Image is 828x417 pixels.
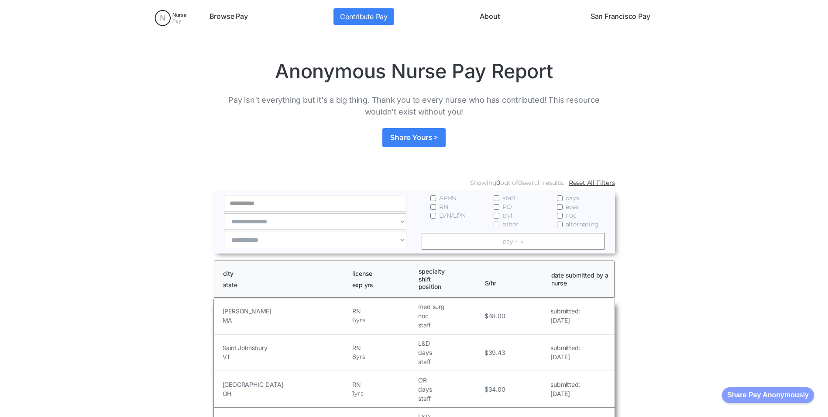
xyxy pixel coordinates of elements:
[439,211,466,220] span: LVN/LPN
[352,270,411,278] h1: license
[352,343,416,352] h5: RN
[213,59,615,83] h1: Anonymous Nurse Pay Report
[419,283,477,291] h1: position
[352,306,416,316] h5: RN
[223,389,350,398] h5: OH
[557,222,563,227] input: alternating
[484,385,488,394] h5: $
[566,202,579,211] span: eves
[566,194,579,202] span: days
[206,8,251,25] a: Browse Pay
[223,316,350,325] h5: MA
[213,176,615,254] form: Email Form
[213,94,615,118] p: Pay isn't everything but it's a big thing. Thank you to every nurse who has contributed! This res...
[488,311,505,320] h5: 48.00
[352,281,411,289] h1: exp yrs
[494,195,499,201] input: staff
[569,178,615,187] a: Reset All Filters
[587,8,654,25] a: San Francisco Pay
[352,389,354,398] h5: 1
[484,348,488,357] h5: $
[352,316,356,325] h5: 6
[439,194,457,202] span: APRN
[418,375,482,385] h5: OR
[418,348,482,357] h5: days
[566,220,599,229] span: alternating
[356,352,365,361] h5: yrs
[418,385,482,394] h5: days
[352,352,356,361] h5: 8
[502,220,519,229] span: other
[223,306,350,316] h5: [PERSON_NAME]
[550,380,580,389] h5: submitted:
[502,194,515,202] span: staff
[430,213,436,219] input: LVN/LPN
[223,270,344,278] h1: city
[550,343,580,361] a: submitted:[DATE]
[418,339,482,348] h5: L&D
[470,178,564,187] div: Showing out of search results.
[430,195,436,201] input: APRN
[494,213,499,219] input: trvl
[484,311,488,320] h5: $
[439,202,448,211] span: RN
[354,389,363,398] h5: yrs
[419,268,477,275] h1: specialty
[418,394,482,403] h5: staff
[550,343,580,352] h5: submitted:
[557,195,563,201] input: days
[494,222,499,227] input: other
[550,352,580,361] h5: [DATE]
[566,211,577,220] span: noc
[550,306,580,316] h5: submitted:
[223,281,344,289] h1: state
[550,389,580,398] h5: [DATE]
[430,204,436,210] input: RN
[550,306,580,325] a: submitted:[DATE]
[418,302,482,311] h5: med surg
[557,204,563,210] input: eves
[494,204,499,210] input: PD
[352,380,416,389] h5: RN
[518,179,522,187] span: 0
[488,385,505,394] h5: 34.00
[550,316,580,325] h5: [DATE]
[356,316,365,325] h5: yrs
[488,348,505,357] h5: 39.43
[551,271,610,287] h1: date submitted by a nurse
[223,352,350,361] h5: VT
[422,233,605,250] a: pay ↑ ↓
[223,343,350,352] h5: Saint Johnsbury
[418,320,482,330] h5: staff
[333,8,394,25] a: Contribute Pay
[419,275,477,283] h1: shift
[502,211,512,220] span: trvl
[485,271,543,287] h1: $/hr
[496,179,500,187] span: 0
[382,128,445,147] a: Share Yours >
[418,357,482,366] h5: staff
[223,380,350,389] h5: [GEOGRAPHIC_DATA]
[418,311,482,320] h5: noc
[476,8,503,25] a: About
[722,387,814,403] button: Share Pay Anonymously
[550,380,580,398] a: submitted:[DATE]
[502,202,512,211] span: PD
[557,213,563,219] input: noc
